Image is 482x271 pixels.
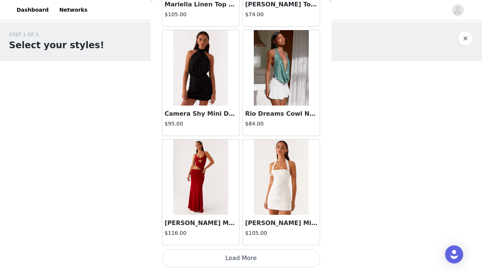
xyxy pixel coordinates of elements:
[245,219,317,228] h3: [PERSON_NAME] Mini Dress - White
[165,219,237,228] h3: [PERSON_NAME] Maxi Dress - Red
[245,11,317,18] h4: $74.00
[245,229,317,237] h4: $105.00
[173,139,228,215] img: Jocelyn Maxi Dress - Red
[254,139,308,215] img: Julianna Linen Mini Dress - White
[454,4,461,16] div: avatar
[254,30,308,106] img: Rio Dreams Cowl Neck Halter Top - Green
[165,11,237,18] h4: $105.00
[9,31,104,38] div: STEP 1 OF 5
[165,229,237,237] h4: $116.00
[55,2,92,18] a: Networks
[173,30,228,106] img: Camera Shy Mini Dress - Black
[165,109,237,118] h3: Camera Shy Mini Dress - Black
[445,245,463,263] div: Open Intercom Messenger
[162,249,320,267] button: Load More
[245,109,317,118] h3: Rio Dreams Cowl Neck Halter Top - Green
[12,2,53,18] a: Dashboard
[9,38,104,52] h1: Select your styles!
[165,120,237,128] h4: $95.00
[245,120,317,128] h4: $84.00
